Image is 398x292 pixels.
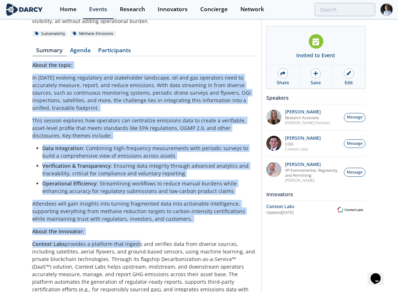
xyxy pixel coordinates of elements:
[66,48,95,56] a: Agenda
[380,3,393,16] img: Profile
[285,162,340,167] p: [PERSON_NAME]
[60,6,76,12] div: Home
[158,6,188,12] div: Innovators
[32,117,256,139] p: This session explores how operators can centralize emissions data to create a verifiable, asset-l...
[285,141,321,147] p: COO
[333,64,365,89] a: Edit
[285,109,331,114] p: [PERSON_NAME]
[32,48,66,56] a: Summary
[266,109,281,125] img: 1e06ca1f-8078-4f37-88bf-70cc52a6e7bd
[43,180,97,187] strong: Operational Efficiency
[315,3,375,16] input: Advanced Search
[285,136,321,141] p: [PERSON_NAME]
[277,80,289,86] div: Share
[120,6,145,12] div: Research
[344,113,366,122] button: Message
[266,162,281,177] img: ed2b4adb-f152-4947-b39b-7b15fa9ececc
[266,188,366,201] div: Innovators
[266,136,281,151] img: 501ea5c4-0272-445a-a9c3-1e215b6764fd
[297,51,336,59] div: Invited to Event
[43,162,111,169] strong: Verification & Transparency
[5,3,44,16] img: logo-wide.svg
[285,115,331,120] p: Research Associate
[368,263,391,285] iframe: chat widget
[32,241,65,247] strong: Context Labs
[311,80,321,86] div: Save
[335,206,366,214] img: Context Labs
[344,139,366,148] button: Message
[266,203,335,210] div: Context Labs
[347,170,363,175] span: Message
[344,168,366,177] button: Message
[43,180,251,195] li: : Streamlining workflows to reduce manual burdens while enhancing accuracy for regulatory submiss...
[95,48,135,56] a: Participants
[345,80,353,86] div: Edit
[32,74,256,112] p: In [DATE] evolving regulatory and stakeholder landscape, oil and gas operators need to accurately...
[266,91,366,104] div: Speakers
[347,141,363,147] span: Message
[347,114,363,120] span: Message
[32,62,71,68] strong: About the topic
[43,144,251,160] li: : Combining high-frequency measurements with periodic surveys to build a comprehensive view of em...
[43,145,83,152] strong: Data Integration
[32,61,256,69] p: :
[32,200,256,223] p: Attendees will gain insights into turning fragmented data into actionable intelligence, supportin...
[266,203,366,216] a: Context Labs Updated[DATE] Context Labs
[200,6,228,12] div: Concierge
[285,147,321,152] p: Context Labs
[43,162,251,177] li: : Ensuring data integrity through advanced analytics and traceability, critical for compliance an...
[285,120,331,125] p: [PERSON_NAME] Partners
[240,6,264,12] div: Network
[266,210,335,216] div: Updated [DATE]
[32,31,68,37] div: Sustainability
[32,228,84,235] strong: About the innovator:
[285,168,340,178] p: VP Environmental, Regulatory, and Permitting
[89,6,107,12] div: Events
[285,178,340,183] p: [PERSON_NAME]
[70,31,116,37] div: Methane Emissions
